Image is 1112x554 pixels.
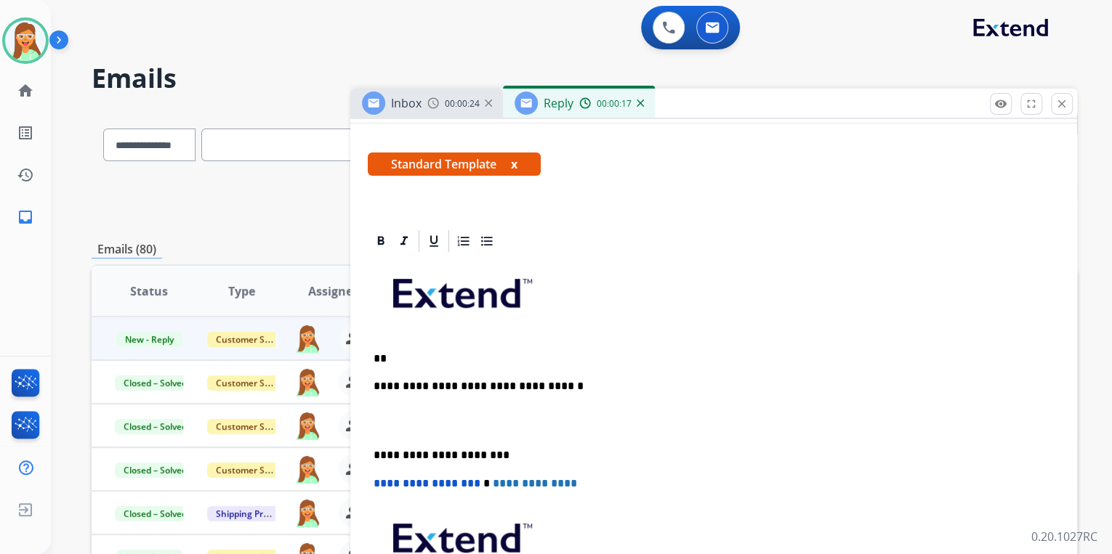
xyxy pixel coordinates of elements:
[207,506,307,521] span: Shipping Protection
[228,282,255,300] span: Type
[345,330,362,347] mat-icon: person_remove
[453,230,475,252] div: Ordered List
[92,240,162,258] p: Emails (80)
[17,82,34,99] mat-icon: home
[115,419,196,434] span: Closed – Solved
[294,411,321,440] img: agent-avatar
[207,375,302,391] span: Customer Support
[17,166,34,184] mat-icon: history
[294,324,321,353] img: agent-avatar
[423,230,445,252] div: Underline
[130,282,168,300] span: Status
[1031,528,1097,545] p: 0.20.1027RC
[597,98,632,110] span: 00:00:17
[207,463,302,478] span: Customer Support
[294,498,321,527] img: agent-avatar
[115,375,196,391] span: Closed – Solved
[17,208,34,226] mat-icon: inbox
[476,230,498,252] div: Bullet List
[92,64,1077,93] h2: Emails
[511,155,517,173] button: x
[308,282,359,300] span: Assignee
[5,20,46,61] img: avatar
[116,332,182,347] span: New - Reply
[345,373,362,391] mat-icon: person_remove
[368,152,541,176] span: Standard Template
[345,504,362,521] mat-icon: person_remove
[391,95,422,111] span: Inbox
[1055,97,1068,110] mat-icon: close
[207,419,302,434] span: Customer Support
[115,463,196,478] span: Closed – Solved
[370,230,392,252] div: Bold
[345,460,362,478] mat-icon: person_remove
[994,97,1007,110] mat-icon: remove_red_eye
[1025,97,1038,110] mat-icon: fullscreen
[544,95,573,111] span: Reply
[17,124,34,142] mat-icon: list_alt
[393,230,415,252] div: Italic
[294,455,321,484] img: agent-avatar
[445,98,480,110] span: 00:00:24
[345,417,362,434] mat-icon: person_remove
[115,506,196,521] span: Closed – Solved
[294,367,321,396] img: agent-avatar
[207,332,302,347] span: Customer Support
